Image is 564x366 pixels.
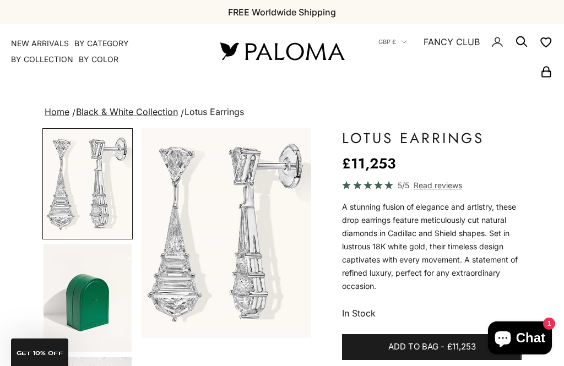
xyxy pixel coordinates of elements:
button: Go to item 2 [42,243,133,353]
a: Black & White Collection [76,106,178,117]
a: FANCY CLUB [424,35,480,49]
img: Lotus Earrings [142,128,312,338]
nav: Secondary navigation [370,24,553,78]
a: NEW ARRIVALS [11,38,69,49]
span: 5/5 [398,179,409,192]
button: Add to bag-£11,253 [342,334,522,360]
img: #YellowGold #WhiteGold #RoseGold [44,244,132,352]
div: GET 10% Off [11,338,68,366]
span: GBP £ [378,37,396,47]
img: Lotus Earrings [44,129,132,238]
inbox-online-store-chat: Shopify online store chat [485,321,555,357]
span: Lotus Earrings [185,106,244,117]
nav: breadcrumbs [42,105,522,120]
p: FREE Worldwide Shipping [228,5,336,19]
span: Read reviews [414,179,462,192]
button: Go to item 1 [42,128,133,239]
span: Add to bag [388,340,438,354]
a: Home [45,106,69,117]
h1: Lotus Earrings [342,128,522,148]
nav: Primary navigation [11,38,194,65]
summary: By Category [74,38,129,49]
span: A stunning fusion of elegance and artistry, these drop earrings feature meticulously cut natural ... [342,202,518,291]
a: 5/5 Read reviews [342,179,522,192]
span: GET 10% Off [17,351,63,356]
p: In Stock [342,306,522,320]
summary: By Collection [11,54,73,65]
button: GBP £ [378,37,407,47]
sale-price: £11,253 [342,152,396,174]
div: Item 1 of 5 [142,128,312,338]
span: £11,253 [447,340,476,354]
summary: By Color [79,54,118,65]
